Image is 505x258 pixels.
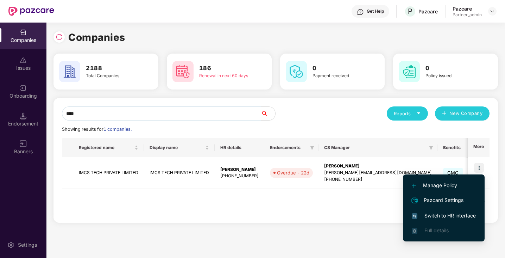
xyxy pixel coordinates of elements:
span: Pazcard Settings [412,196,476,205]
span: filter [309,143,316,152]
img: svg+xml;base64,PHN2ZyB4bWxucz0iaHR0cDovL3d3dy53My5vcmcvMjAwMC9zdmciIHdpZHRoPSIxMi4yMDEiIGhlaWdodD... [412,184,416,188]
img: svg+xml;base64,PHN2ZyB4bWxucz0iaHR0cDovL3d3dy53My5vcmcvMjAwMC9zdmciIHdpZHRoPSI2MCIgaGVpZ2h0PSI2MC... [399,61,420,82]
td: IMCS TECH PRIVATE LIMITED [144,157,215,189]
span: filter [310,146,314,150]
img: svg+xml;base64,PHN2ZyB3aWR0aD0iMjAiIGhlaWdodD0iMjAiIHZpZXdCb3g9IjAgMCAyMCAyMCIgZmlsbD0ibm9uZSIgeG... [20,85,27,92]
span: 1 companies. [103,127,132,132]
div: [PHONE_NUMBER] [324,176,432,183]
img: svg+xml;base64,PHN2ZyBpZD0iRHJvcGRvd24tMzJ4MzIiIHhtbG5zPSJodHRwOi8vd3d3LnczLm9yZy8yMDAwL3N2ZyIgd2... [490,8,495,14]
span: search [261,111,275,116]
span: P [408,7,412,16]
img: svg+xml;base64,PHN2ZyB3aWR0aD0iMTQuNSIgaGVpZ2h0PSIxNC41IiB2aWV3Qm94PSIwIDAgMTYgMTYiIGZpbGw9Im5vbm... [20,112,27,119]
span: Switch to HR interface [412,212,476,220]
span: New Company [449,110,483,117]
img: svg+xml;base64,PHN2ZyB3aWR0aD0iMTYiIGhlaWdodD0iMTYiIHZpZXdCb3g9IjAgMCAxNiAxNiIgZmlsbD0ibm9uZSIgeG... [20,140,27,147]
img: svg+xml;base64,PHN2ZyB4bWxucz0iaHR0cDovL3d3dy53My5vcmcvMjAwMC9zdmciIHdpZHRoPSIxNi4zNjMiIGhlaWdodD... [412,228,417,234]
td: IMCS TECH PRIVATE LIMITED [73,157,144,189]
h1: Companies [68,30,125,45]
div: [PERSON_NAME] [324,163,432,170]
img: svg+xml;base64,PHN2ZyBpZD0iSGVscC0zMngzMiIgeG1sbnM9Imh0dHA6Ly93d3cudzMub3JnLzIwMDAvc3ZnIiB3aWR0aD... [357,8,364,16]
th: Benefits [437,138,478,157]
th: HR details [215,138,264,157]
img: svg+xml;base64,PHN2ZyB4bWxucz0iaHR0cDovL3d3dy53My5vcmcvMjAwMC9zdmciIHdpZHRoPSI2MCIgaGVpZ2h0PSI2MC... [172,61,194,82]
span: caret-down [416,111,421,116]
div: Get Help [367,8,384,14]
span: filter [429,146,433,150]
th: Registered name [73,138,144,157]
div: Payment received [313,73,365,79]
span: Endorsements [270,145,307,150]
span: Display name [150,145,204,150]
img: svg+xml;base64,PHN2ZyBpZD0iU2V0dGluZy0yMHgyMCIgeG1sbnM9Imh0dHA6Ly93d3cudzMub3JnLzIwMDAvc3ZnIiB3aW... [7,241,14,248]
button: search [261,106,276,121]
div: [PHONE_NUMBER] [220,173,259,179]
span: Full details [424,227,449,233]
h3: 0 [425,64,478,73]
img: svg+xml;base64,PHN2ZyB4bWxucz0iaHR0cDovL3d3dy53My5vcmcvMjAwMC9zdmciIHdpZHRoPSIxNiIgaGVpZ2h0PSIxNi... [412,213,417,219]
img: New Pazcare Logo [8,7,54,16]
div: [PERSON_NAME][EMAIL_ADDRESS][DOMAIN_NAME] [324,170,432,176]
span: Registered name [79,145,133,150]
span: CS Manager [324,145,426,150]
span: filter [428,143,435,152]
div: Pazcare [418,8,438,15]
img: svg+xml;base64,PHN2ZyB4bWxucz0iaHR0cDovL3d3dy53My5vcmcvMjAwMC9zdmciIHdpZHRoPSI2MCIgaGVpZ2h0PSI2MC... [286,61,307,82]
th: More [468,138,490,157]
span: plus [442,111,447,117]
div: Pazcare [453,5,482,12]
img: svg+xml;base64,PHN2ZyBpZD0iQ29tcGFuaWVzIiB4bWxucz0iaHR0cDovL3d3dy53My5vcmcvMjAwMC9zdmciIHdpZHRoPS... [20,29,27,36]
div: Renewal in next 60 days [199,73,251,79]
div: Overdue - 22d [277,169,309,176]
div: [PERSON_NAME] [220,166,259,173]
th: Display name [144,138,215,157]
div: Settings [16,241,39,248]
img: svg+xml;base64,PHN2ZyB4bWxucz0iaHR0cDovL3d3dy53My5vcmcvMjAwMC9zdmciIHdpZHRoPSI2MCIgaGVpZ2h0PSI2MC... [59,61,80,82]
span: Showing results for [62,127,132,132]
span: GMC [443,168,463,178]
img: icon [474,163,484,173]
img: svg+xml;base64,PHN2ZyBpZD0iSXNzdWVzX2Rpc2FibGVkIiB4bWxucz0iaHR0cDovL3d3dy53My5vcmcvMjAwMC9zdmciIH... [20,57,27,64]
img: svg+xml;base64,PHN2ZyBpZD0iUmVsb2FkLTMyeDMyIiB4bWxucz0iaHR0cDovL3d3dy53My5vcmcvMjAwMC9zdmciIHdpZH... [56,33,63,41]
h3: 2188 [86,64,138,73]
img: svg+xml;base64,PHN2ZyB4bWxucz0iaHR0cDovL3d3dy53My5vcmcvMjAwMC9zdmciIHdpZHRoPSIyNCIgaGVpZ2h0PSIyNC... [410,196,419,205]
div: Reports [394,110,421,117]
span: Manage Policy [412,182,476,189]
h3: 0 [313,64,365,73]
h3: 186 [199,64,251,73]
div: Total Companies [86,73,138,79]
div: Policy issued [425,73,478,79]
div: Partner_admin [453,12,482,18]
button: plusNew Company [435,106,490,121]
